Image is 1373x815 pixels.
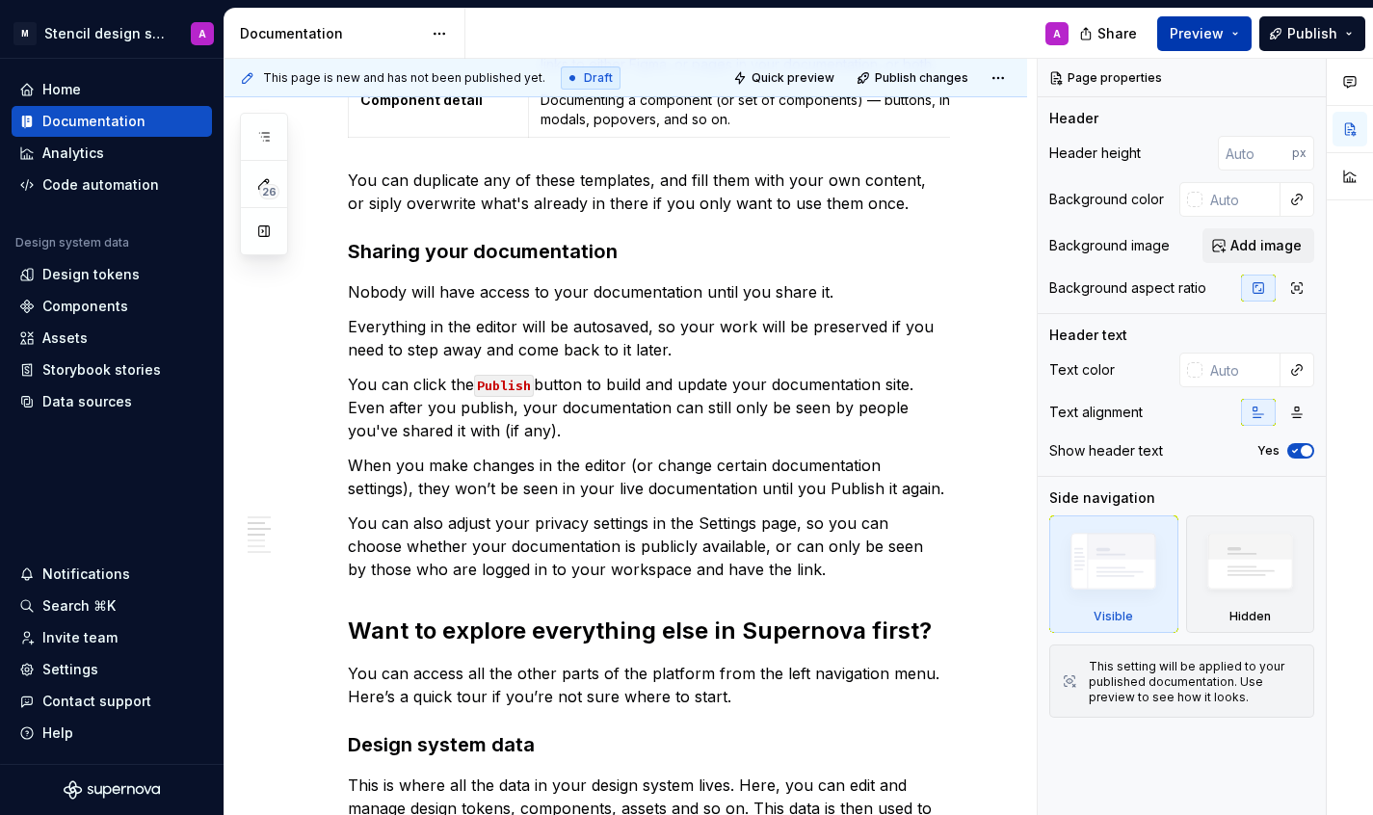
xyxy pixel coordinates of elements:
[42,144,104,163] div: Analytics
[348,238,950,265] h3: Sharing your documentation
[12,170,212,200] a: Code automation
[1049,515,1178,633] div: Visible
[348,280,950,303] p: Nobody will have access to your documentation until you share it.
[1089,659,1302,705] div: This setting will be applied to your published documentation. Use preview to see how it looks.
[42,596,116,616] div: Search ⌘K
[12,355,212,385] a: Storybook stories
[1049,144,1141,163] div: Header height
[1069,16,1149,51] button: Share
[348,373,950,442] p: You can click the button to build and update your documentation site. Even after you publish, you...
[584,70,613,86] span: Draft
[1049,236,1170,255] div: Background image
[42,80,81,99] div: Home
[1157,16,1252,51] button: Preview
[12,386,212,417] a: Data sources
[42,723,73,743] div: Help
[13,22,37,45] div: M
[348,731,950,758] h3: Design system data
[12,138,212,169] a: Analytics
[12,686,212,717] button: Contact support
[42,660,98,679] div: Settings
[1049,109,1098,128] div: Header
[42,297,128,316] div: Components
[1094,609,1133,624] div: Visible
[42,392,132,411] div: Data sources
[1186,515,1315,633] div: Hidden
[727,65,843,92] button: Quick preview
[15,235,129,250] div: Design system data
[12,622,212,653] a: Invite team
[1049,403,1143,422] div: Text alignment
[348,616,950,646] h2: Want to explore everything else in Supernova first?
[12,654,212,685] a: Settings
[1170,24,1224,43] span: Preview
[42,565,130,584] div: Notifications
[12,718,212,749] button: Help
[348,454,950,500] p: When you make changes in the editor (or change certain documentation settings), they won’t be see...
[1202,228,1314,263] button: Add image
[12,559,212,590] button: Notifications
[42,329,88,348] div: Assets
[1230,236,1302,255] span: Add image
[851,65,977,92] button: Publish changes
[263,70,545,86] span: This page is new and has not been published yet.
[12,259,212,290] a: Design tokens
[42,628,118,647] div: Invite team
[259,184,279,199] span: 26
[1049,488,1155,508] div: Side navigation
[4,13,220,54] button: MStencil design systemA
[1287,24,1337,43] span: Publish
[1229,609,1271,624] div: Hidden
[1257,443,1280,459] label: Yes
[1218,136,1292,171] input: Auto
[1097,24,1137,43] span: Share
[42,692,151,711] div: Contact support
[12,291,212,322] a: Components
[1049,441,1163,460] div: Show header text
[752,70,834,86] span: Quick preview
[1049,360,1115,380] div: Text color
[12,74,212,105] a: Home
[1292,145,1307,161] p: px
[1049,278,1206,298] div: Background aspect ratio
[1049,326,1127,345] div: Header text
[42,360,161,380] div: Storybook stories
[875,70,968,86] span: Publish changes
[42,175,159,195] div: Code automation
[198,26,206,41] div: A
[12,323,212,354] a: Assets
[1259,16,1365,51] button: Publish
[12,591,212,621] button: Search ⌘K
[541,91,1028,129] p: Documenting a component (or set of components) — buttons, input fields, modals, popovers, and so on.
[360,92,483,108] strong: Component detail
[1053,26,1061,41] div: A
[44,24,168,43] div: Stencil design system
[64,780,160,800] svg: Supernova Logo
[1202,182,1281,217] input: Auto
[474,375,534,397] code: Publish
[42,112,145,131] div: Documentation
[348,662,950,708] p: You can access all the other parts of the platform from the left navigation menu. Here’s a quick ...
[12,106,212,137] a: Documentation
[348,512,950,581] p: You can also adjust your privacy settings in the Settings page, so you can choose whether your do...
[1202,353,1281,387] input: Auto
[1049,190,1164,209] div: Background color
[348,315,950,361] p: Everything in the editor will be autosaved, so your work will be preserved if you need to step aw...
[348,169,950,215] p: You can duplicate any of these templates, and fill them with your own content, or siply overwrite...
[42,265,140,284] div: Design tokens
[240,24,422,43] div: Documentation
